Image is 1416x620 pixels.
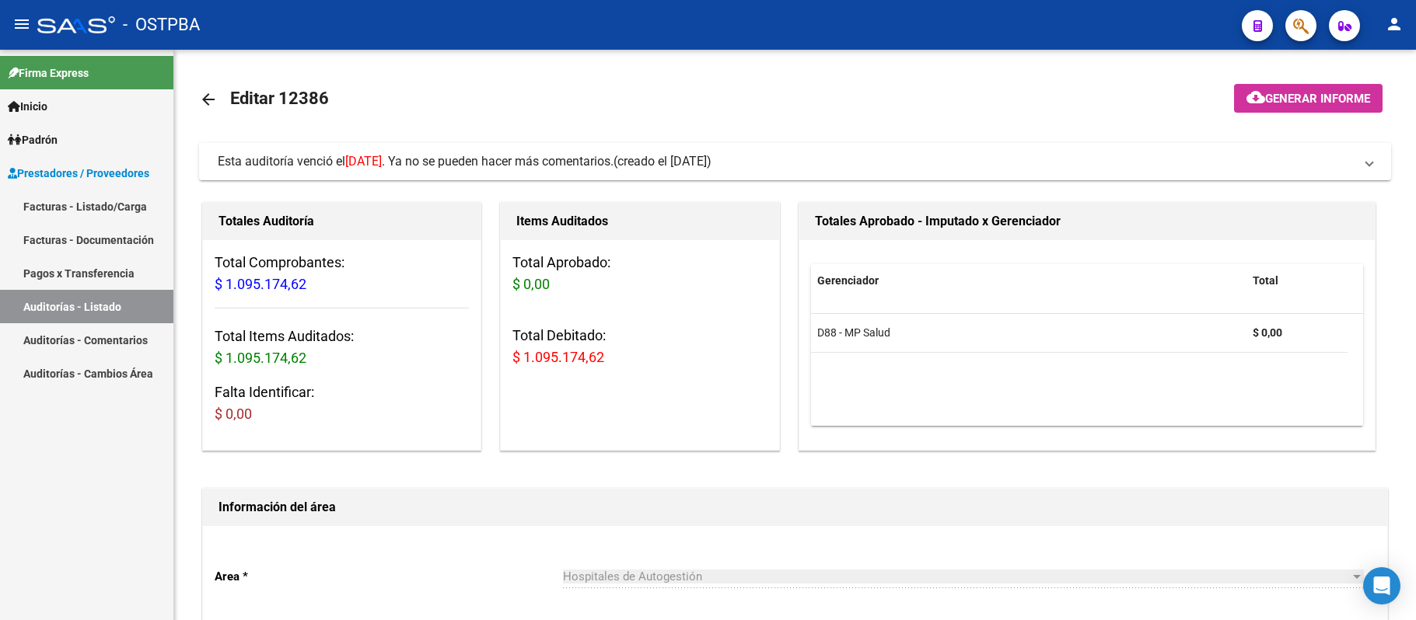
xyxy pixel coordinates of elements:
span: Editar 12386 [230,89,329,108]
mat-icon: cloud_download [1246,88,1265,106]
span: Gerenciador [817,274,879,287]
div: Open Intercom Messenger [1363,567,1400,604]
datatable-header-cell: Total [1246,264,1348,298]
span: D88 - MP Salud [817,326,890,339]
datatable-header-cell: Gerenciador [811,264,1246,298]
strong: $ 0,00 [1253,326,1282,339]
span: Inicio [8,98,47,115]
h3: Total Comprobantes: [215,252,469,295]
span: $ 1.095.174,62 [215,276,306,292]
span: Esta auditoría venció el . Ya no se pueden hacer más comentarios. [218,154,614,169]
mat-icon: menu [12,15,31,33]
span: Padrón [8,131,58,148]
h1: Totales Auditoría [219,209,465,234]
span: Prestadores / Proveedores [8,165,149,182]
span: (creado el [DATE]) [614,153,711,170]
span: $ 0,00 [215,406,252,422]
mat-icon: arrow_back [199,90,218,109]
h1: Totales Aprobado - Imputado x Gerenciador [815,209,1360,234]
h3: Total Aprobado: [512,252,767,295]
span: $ 0,00 [512,276,550,292]
span: Generar informe [1265,92,1370,106]
span: Hospitales de Autogestión [563,569,702,583]
button: Generar informe [1234,84,1383,113]
h3: Falta Identificar: [215,381,469,425]
span: Firma Express [8,64,89,82]
mat-icon: person [1385,15,1404,33]
span: $ 1.095.174,62 [215,350,306,366]
span: $ 1.095.174,62 [512,349,604,365]
h1: Información del área [219,495,1372,520]
mat-expansion-panel-header: Esta auditoría venció el[DATE]. Ya no se pueden hacer más comentarios.(creado el [DATE]) [199,143,1391,180]
span: Total [1253,274,1278,287]
h3: Total Items Auditados: [215,326,469,369]
span: [DATE] [345,154,382,169]
span: - OSTPBA [123,8,200,42]
h1: Items Auditados [516,209,763,234]
p: Area * [215,568,563,585]
h3: Total Debitado: [512,325,767,368]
